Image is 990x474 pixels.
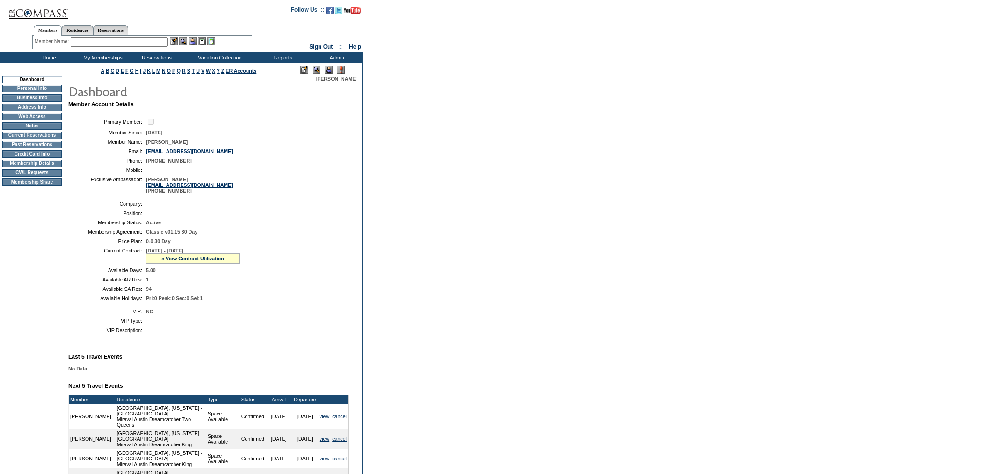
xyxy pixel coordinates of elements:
td: Available Days: [72,267,142,273]
td: [DATE] [292,449,318,468]
td: Exclusive Ambassador: [72,177,142,193]
a: A [101,68,104,74]
a: J [143,68,146,74]
td: Member Name: [72,139,142,145]
a: cancel [332,414,347,419]
td: Personal Info [2,85,62,92]
b: Next 5 Travel Events [68,383,123,389]
td: Admin [309,52,363,63]
img: View [179,37,187,45]
img: b_calculator.gif [207,37,215,45]
img: Become our fan on Facebook [326,7,334,14]
a: Q [177,68,181,74]
span: [PERSON_NAME] [316,76,357,81]
td: Follow Us :: [291,6,324,17]
a: Follow us on Twitter [335,9,342,15]
div: No Data [68,366,357,371]
td: Confirmed [240,449,266,468]
div: Member Name: [35,37,71,45]
a: Residences [62,25,93,35]
td: Available Holidays: [72,296,142,301]
span: 1 [146,277,149,282]
span: [PHONE_NUMBER] [146,158,192,163]
td: [GEOGRAPHIC_DATA], [US_STATE] - [GEOGRAPHIC_DATA] Miraval Austin Dreamcatcher Two Queens [116,404,206,429]
span: Active [146,220,161,225]
a: Y [217,68,220,74]
td: [DATE] [292,404,318,429]
a: Sign Out [309,44,333,50]
b: Last 5 Travel Events [68,354,122,360]
td: Arrival [266,395,292,404]
td: [PERSON_NAME] [69,429,113,449]
a: Members [34,25,62,36]
td: Available AR Res: [72,277,142,282]
td: Space Available [206,429,240,449]
td: CWL Requests [2,169,62,177]
td: Membership Details [2,160,62,167]
a: B [106,68,109,74]
a: S [187,68,190,74]
td: Current Reservations [2,132,62,139]
a: view [320,456,329,461]
td: Membership Status: [72,220,142,225]
a: ER Accounts [226,68,256,74]
a: Z [221,68,225,74]
td: Departure [292,395,318,404]
a: I [140,68,141,74]
td: Address Info [2,104,62,111]
td: Web Access [2,113,62,120]
a: U [196,68,200,74]
a: [EMAIL_ADDRESS][DOMAIN_NAME] [146,182,233,188]
span: [PERSON_NAME] [146,139,188,145]
td: Credit Card Info [2,150,62,158]
td: VIP Type: [72,318,142,324]
a: O [167,68,171,74]
td: Member [69,395,113,404]
a: M [156,68,160,74]
td: Current Contract: [72,248,142,264]
a: cancel [332,456,347,461]
a: H [135,68,139,74]
a: R [182,68,186,74]
img: Follow us on Twitter [335,7,342,14]
a: T [192,68,195,74]
span: NO [146,309,153,314]
td: Space Available [206,404,240,429]
td: [PERSON_NAME] [69,404,113,429]
td: Member Since: [72,130,142,135]
td: Notes [2,122,62,130]
td: Business Info [2,94,62,102]
a: [EMAIL_ADDRESS][DOMAIN_NAME] [146,148,233,154]
span: Pri:0 Peak:0 Sec:0 Sel:1 [146,296,203,301]
td: Past Reservations [2,141,62,148]
td: Type [206,395,240,404]
span: Classic v01.15 30 Day [146,229,197,235]
a: Help [349,44,361,50]
td: My Memberships [75,52,129,63]
a: L [152,68,155,74]
a: view [320,436,329,442]
img: View Mode [313,66,320,74]
td: Vacation Collection [182,52,255,63]
a: W [206,68,211,74]
td: Confirmed [240,404,266,429]
td: Available SA Res: [72,286,142,292]
a: cancel [332,436,347,442]
td: Confirmed [240,429,266,449]
span: [DATE] - [DATE] [146,248,183,253]
span: 5.00 [146,267,156,273]
td: Company: [72,201,142,207]
td: [GEOGRAPHIC_DATA], [US_STATE] - [GEOGRAPHIC_DATA] Miraval Austin Dreamcatcher King [116,449,206,468]
a: K [147,68,151,74]
td: [DATE] [266,404,292,429]
td: Residence [116,395,206,404]
img: Edit Mode [300,66,308,74]
span: [DATE] [146,130,162,135]
img: pgTtlDashboard.gif [68,81,255,100]
a: N [162,68,166,74]
a: X [212,68,215,74]
a: view [320,414,329,419]
td: Dashboard [2,76,62,83]
td: Price Plan: [72,238,142,244]
td: Phone: [72,158,142,163]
